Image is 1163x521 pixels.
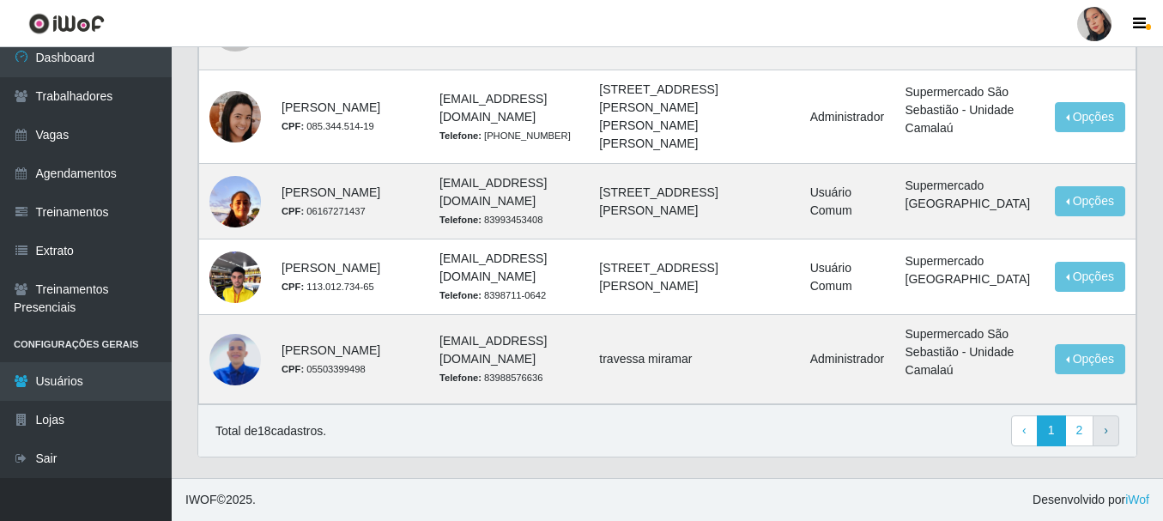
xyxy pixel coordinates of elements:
[589,239,799,315] td: [STREET_ADDRESS][PERSON_NAME]
[282,121,374,131] small: 085.344.514-19
[1055,344,1125,374] button: Opções
[906,177,1035,213] li: Supermercado [GEOGRAPHIC_DATA]
[906,325,1035,379] li: Supermercado São Sebastião - Unidade Camalaú
[439,215,542,225] small: 83993453408
[1011,415,1119,446] nav: pagination
[906,83,1035,137] li: Supermercado São Sebastião - Unidade Camalaú
[271,239,429,315] td: [PERSON_NAME]
[1065,415,1094,446] a: 2
[800,164,895,239] td: Usuário Comum
[271,70,429,164] td: [PERSON_NAME]
[282,282,304,292] strong: CPF:
[439,373,482,383] strong: Telefone:
[282,121,304,131] strong: CPF:
[439,290,546,300] small: 8398711-0642
[282,282,374,292] small: 113.012.734-65
[800,70,895,164] td: Administrador
[439,373,542,383] small: 83988576636
[429,70,589,164] td: [EMAIL_ADDRESS][DOMAIN_NAME]
[589,70,799,164] td: [STREET_ADDRESS][PERSON_NAME][PERSON_NAME][PERSON_NAME]
[1055,102,1125,132] button: Opções
[429,239,589,315] td: [EMAIL_ADDRESS][DOMAIN_NAME]
[282,206,366,216] small: 06167271437
[429,315,589,404] td: [EMAIL_ADDRESS][DOMAIN_NAME]
[1125,493,1149,506] a: iWof
[185,493,217,506] span: IWOF
[1011,415,1038,446] a: Previous
[1104,423,1108,437] span: ›
[1022,423,1027,437] span: ‹
[800,315,895,404] td: Administrador
[429,164,589,239] td: [EMAIL_ADDRESS][DOMAIN_NAME]
[271,315,429,404] td: [PERSON_NAME]
[1037,415,1066,446] a: 1
[282,364,366,374] small: 05503399498
[28,13,105,34] img: CoreUI Logo
[800,239,895,315] td: Usuário Comum
[1055,186,1125,216] button: Opções
[185,491,256,509] span: © 2025 .
[589,315,799,404] td: travessa miramar
[439,130,482,141] strong: Telefone:
[439,290,482,300] strong: Telefone:
[439,215,482,225] strong: Telefone:
[1033,491,1149,509] span: Desenvolvido por
[589,164,799,239] td: [STREET_ADDRESS][PERSON_NAME]
[282,206,304,216] strong: CPF:
[282,364,304,374] strong: CPF:
[1093,415,1119,446] a: Next
[215,422,326,440] p: Total de 18 cadastros.
[439,130,571,141] small: [PHONE_NUMBER]
[1055,262,1125,292] button: Opções
[906,252,1035,288] li: Supermercado [GEOGRAPHIC_DATA]
[271,164,429,239] td: [PERSON_NAME]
